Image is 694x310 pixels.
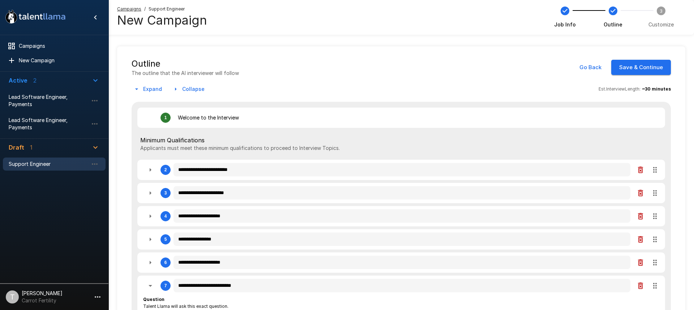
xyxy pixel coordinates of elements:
b: Question [143,297,164,302]
span: Job Info [554,21,576,28]
span: / [144,5,146,13]
text: 3 [660,8,663,13]
span: Outline [604,21,622,28]
p: The outline that the AI interviewer will follow [132,70,239,77]
button: Collapse [171,83,207,96]
div: 2 [137,160,665,180]
div: 3 [137,183,665,203]
div: 6 [164,260,167,265]
b: ~ 30 minutes [642,86,671,92]
span: Talent Llama will ask this exact question. [143,303,228,310]
h5: Outline [132,58,239,70]
div: 3 [164,190,167,196]
span: Customize [648,21,674,28]
p: Welcome to the Interview [178,114,239,121]
span: Support Engineer [149,5,185,13]
div: 2 [164,167,167,172]
button: Go Back [575,60,605,75]
button: Expand [132,83,165,96]
div: 4 [137,206,665,226]
span: Minimum Qualifications [140,136,662,144]
h4: New Campaign [117,13,207,28]
div: 7 [164,283,167,288]
div: 6 [137,252,665,273]
div: 5 [137,229,665,250]
button: Save & Continue [611,60,671,75]
div: 1 [164,115,167,120]
p: Applicants must meet these minimum qualifications to proceed to Interview Topics. [140,144,662,152]
span: Est. Interview Length: [599,85,641,93]
u: Campaigns [117,6,141,12]
div: 4 [164,214,167,219]
div: 5 [164,237,167,242]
